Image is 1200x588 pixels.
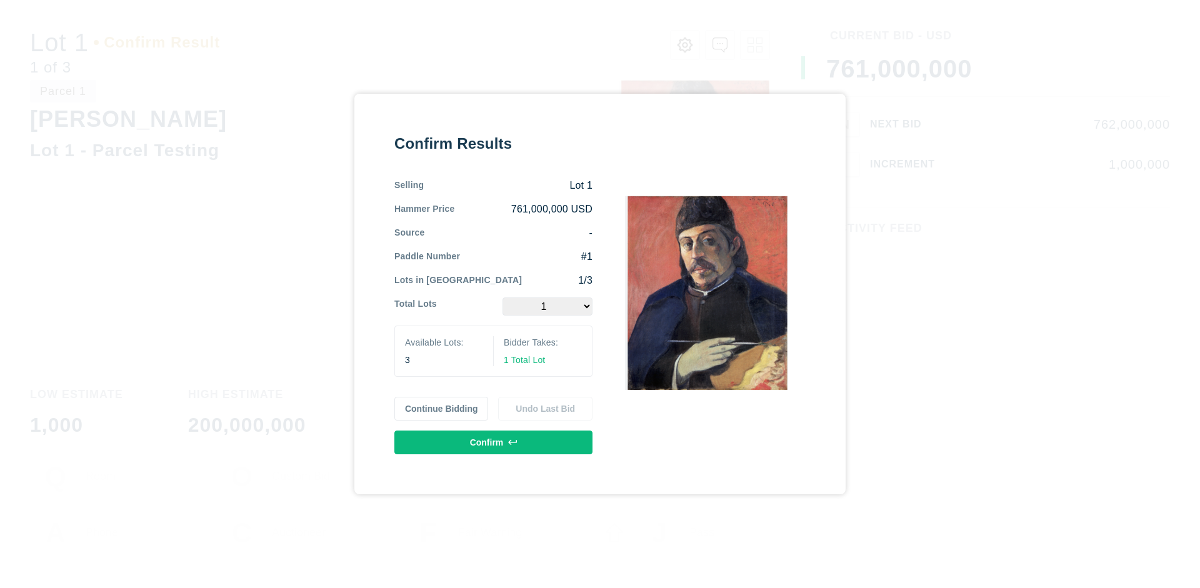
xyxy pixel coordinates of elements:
div: #1 [460,250,592,264]
div: 1/3 [522,274,592,287]
div: Lots in [GEOGRAPHIC_DATA] [394,274,522,287]
button: Undo Last Bid [498,397,592,421]
button: Continue Bidding [394,397,489,421]
div: Paddle Number [394,250,460,264]
div: Confirm Results [394,134,592,154]
div: 761,000,000 USD [454,202,592,216]
div: Available Lots: [405,336,483,349]
div: Total Lots [394,297,437,316]
div: 3 [405,354,483,366]
div: Bidder Takes: [504,336,582,349]
button: Confirm [394,431,592,454]
div: Hammer Price [394,202,454,216]
span: 1 Total Lot [504,355,545,365]
div: - [425,226,592,240]
div: Source [394,226,425,240]
div: Lot 1 [424,179,592,192]
div: Selling [394,179,424,192]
